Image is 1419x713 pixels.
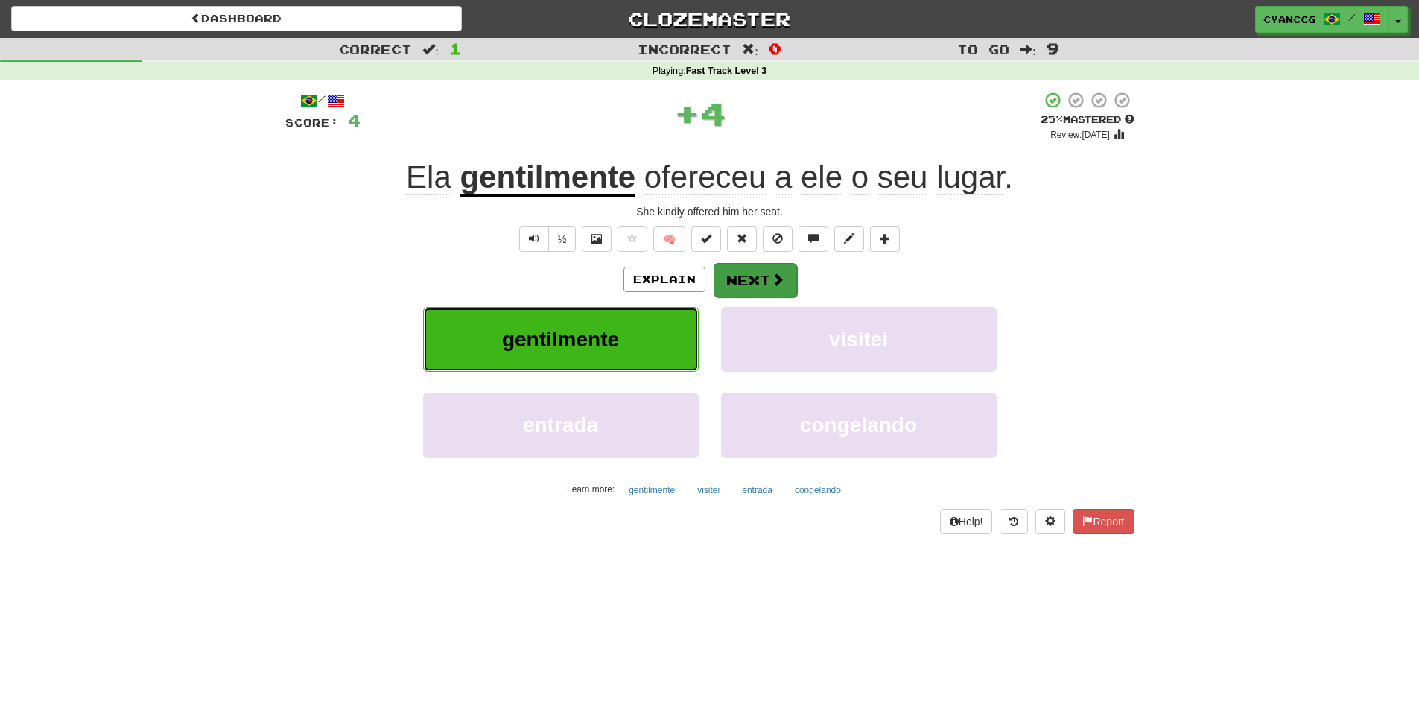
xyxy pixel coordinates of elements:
button: Edit sentence (alt+d) [834,226,864,252]
span: lugar [936,159,1004,195]
span: ele [801,159,842,195]
span: 4 [348,111,361,130]
button: visitei [721,307,997,372]
div: Text-to-speech controls [516,226,577,252]
span: 4 [700,95,726,132]
span: 0 [769,39,781,57]
button: congelando [721,393,997,457]
span: . [635,159,1013,195]
strong: Fast Track Level 3 [686,66,767,76]
span: seu [877,159,928,195]
span: Incorrect [638,42,731,57]
span: : [422,43,439,56]
span: a [775,159,792,195]
a: Dashboard [11,6,462,31]
button: Show image (alt+x) [582,226,612,252]
span: Correct [339,42,412,57]
span: + [674,91,700,136]
div: She kindly offered him her seat. [285,204,1134,219]
button: entrada [734,479,781,501]
span: : [1020,43,1036,56]
span: To go [957,42,1009,57]
button: Explain [623,267,705,292]
u: gentilmente [460,159,635,197]
small: Learn more: [567,484,615,495]
span: ofereceu [644,159,766,195]
span: / [1348,12,1356,22]
button: Set this sentence to 100% Mastered (alt+m) [691,226,721,252]
button: congelando [787,479,849,501]
span: gentilmente [502,328,619,351]
div: / [285,91,361,110]
span: : [742,43,758,56]
span: Score: [285,116,339,129]
span: CyanCCG [1263,13,1315,26]
small: Review: [DATE] [1050,130,1110,140]
button: Add to collection (alt+a) [870,226,900,252]
a: CyanCCG / [1255,6,1389,33]
div: Mastered [1041,113,1134,127]
span: 9 [1047,39,1059,57]
span: visitei [829,328,888,351]
button: Help! [940,509,993,534]
a: Clozemaster [484,6,935,32]
button: Play sentence audio (ctl+space) [519,226,549,252]
button: gentilmente [423,307,699,372]
button: Round history (alt+y) [1000,509,1028,534]
button: visitei [689,479,728,501]
span: 1 [449,39,462,57]
button: gentilmente [620,479,683,501]
span: Ela [406,159,451,195]
button: Report [1073,509,1134,534]
button: 🧠 [653,226,685,252]
span: entrada [523,413,598,437]
button: Next [714,263,797,297]
button: Favorite sentence (alt+f) [618,226,647,252]
button: Discuss sentence (alt+u) [799,226,828,252]
span: o [851,159,869,195]
button: Ignore sentence (alt+i) [763,226,793,252]
button: ½ [548,226,577,252]
span: 25 % [1041,113,1063,125]
button: entrada [423,393,699,457]
button: Reset to 0% Mastered (alt+r) [727,226,757,252]
span: congelando [800,413,917,437]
